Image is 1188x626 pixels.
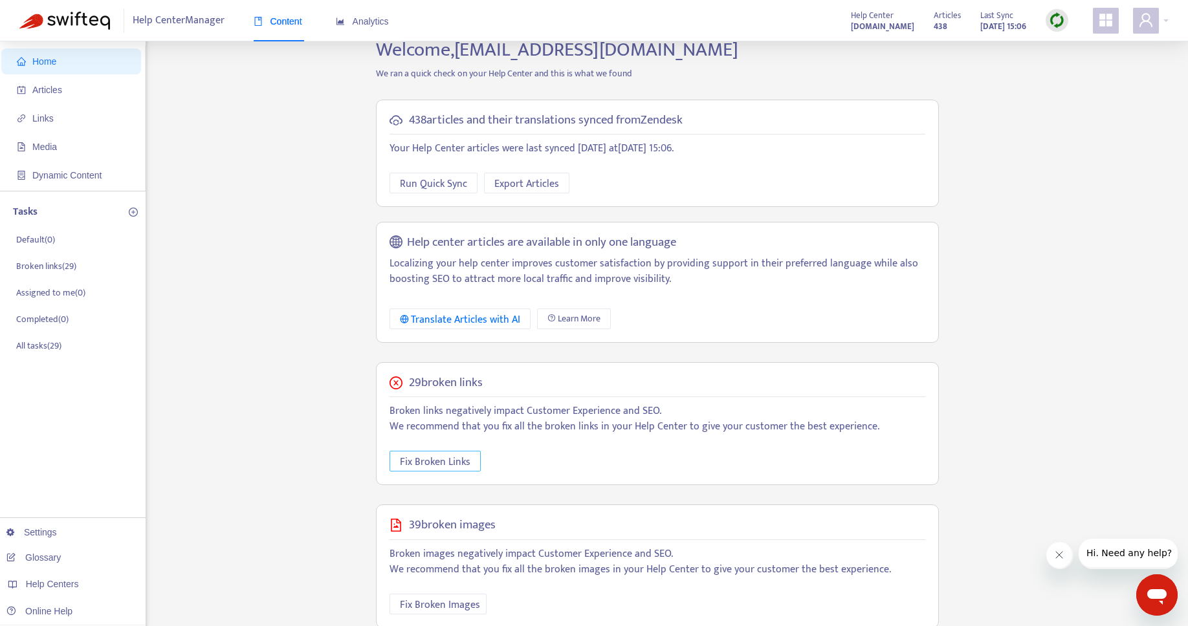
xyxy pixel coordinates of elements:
[17,85,26,94] span: account-book
[254,17,263,26] span: book
[980,19,1026,34] strong: [DATE] 15:06
[390,308,531,329] button: Translate Articles with AI
[32,142,57,152] span: Media
[400,597,480,613] span: Fix Broken Images
[254,16,302,27] span: Content
[17,171,26,180] span: container
[390,451,481,471] button: Fix Broken Links
[16,312,69,326] p: Completed ( 0 )
[409,113,683,128] h5: 438 articles and their translations synced from Zendesk
[17,142,26,151] span: file-image
[409,376,483,391] h5: 29 broken links
[484,173,569,193] button: Export Articles
[6,552,61,563] a: Glossary
[934,8,961,23] span: Articles
[376,34,738,66] span: Welcome, [EMAIL_ADDRESS][DOMAIN_NAME]
[13,204,38,220] p: Tasks
[851,8,894,23] span: Help Center
[851,19,914,34] a: [DOMAIN_NAME]
[980,8,1013,23] span: Last Sync
[16,233,55,246] p: Default ( 0 )
[1049,12,1065,28] img: sync.dc5367851b00ba804db3.png
[32,170,102,180] span: Dynamic Content
[336,17,345,26] span: area-chart
[6,606,72,616] a: Online Help
[16,286,85,299] p: Assigned to me ( 0 )
[366,67,949,80] p: We ran a quick check on your Help Center and this is what we found
[32,56,56,67] span: Home
[400,454,470,470] span: Fix Broken Links
[6,527,57,537] a: Settings
[390,114,402,127] span: cloud-sync
[390,173,478,193] button: Run Quick Sync
[558,312,600,326] span: Learn More
[390,256,925,287] p: Localizing your help center improves customer satisfaction by providing support in their preferre...
[26,579,79,589] span: Help Centers
[390,404,925,435] p: Broken links negatively impact Customer Experience and SEO. We recommend that you fix all the bro...
[390,141,925,156] p: Your Help Center articles were last synced [DATE] at [DATE] 15:06 .
[494,176,559,192] span: Export Articles
[390,546,925,577] p: Broken images negatively impact Customer Experience and SEO. We recommend that you fix all the br...
[390,376,402,389] span: close-circle
[129,208,138,217] span: plus-circle
[32,85,62,95] span: Articles
[1079,539,1178,569] iframe: Message from company
[409,518,496,533] h5: 39 broken images
[19,12,110,30] img: Swifteq
[390,519,402,532] span: file-image
[16,339,61,352] p: All tasks ( 29 )
[1136,574,1178,616] iframe: Button to launch messaging window
[390,594,487,614] button: Fix Broken Images
[400,176,467,192] span: Run Quick Sync
[537,308,611,329] a: Learn More
[1046,542,1074,570] iframe: Close message
[400,312,521,328] div: Translate Articles with AI
[1098,12,1114,28] span: appstore
[336,16,389,27] span: Analytics
[32,113,54,124] span: Links
[16,259,76,273] p: Broken links ( 29 )
[17,114,26,123] span: link
[407,235,676,250] h5: Help center articles are available in only one language
[17,57,26,66] span: home
[390,235,402,250] span: global
[1138,12,1154,28] span: user
[934,19,947,34] strong: 438
[133,8,225,33] span: Help Center Manager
